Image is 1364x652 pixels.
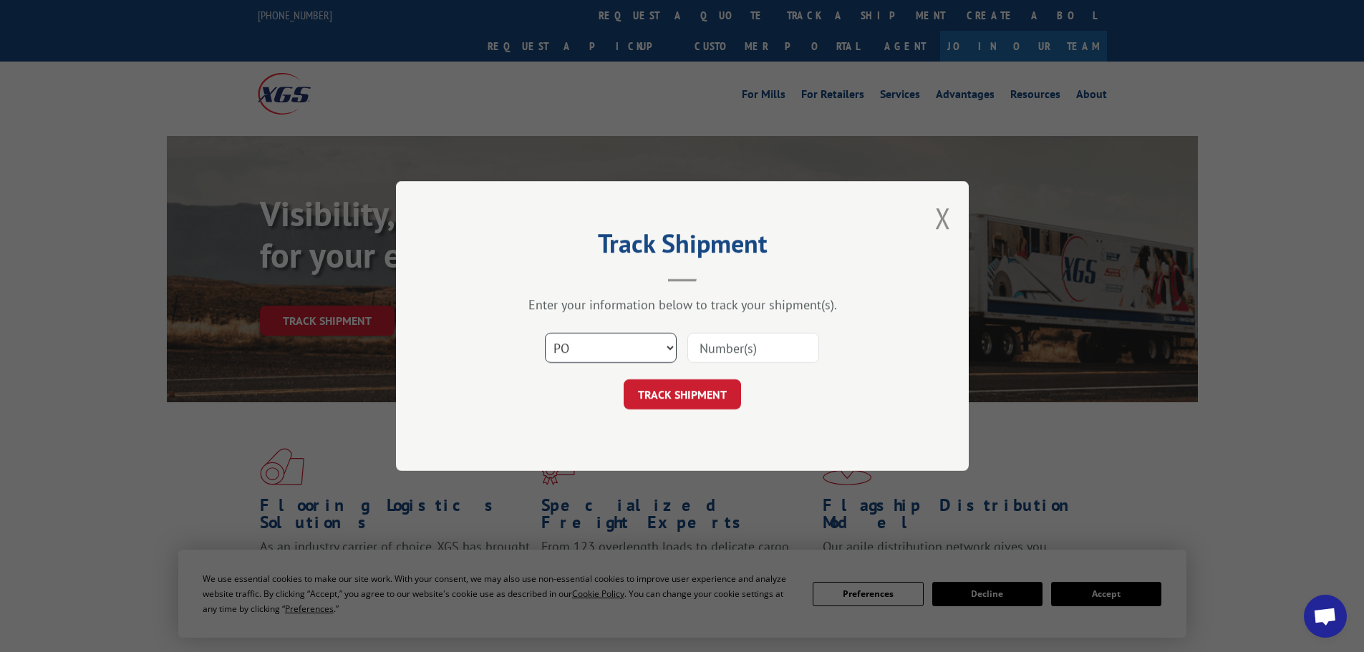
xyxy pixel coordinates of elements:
input: Number(s) [687,333,819,363]
button: Close modal [935,199,951,237]
h2: Track Shipment [468,233,897,261]
div: Open chat [1304,595,1347,638]
div: Enter your information below to track your shipment(s). [468,296,897,313]
button: TRACK SHIPMENT [624,379,741,409]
